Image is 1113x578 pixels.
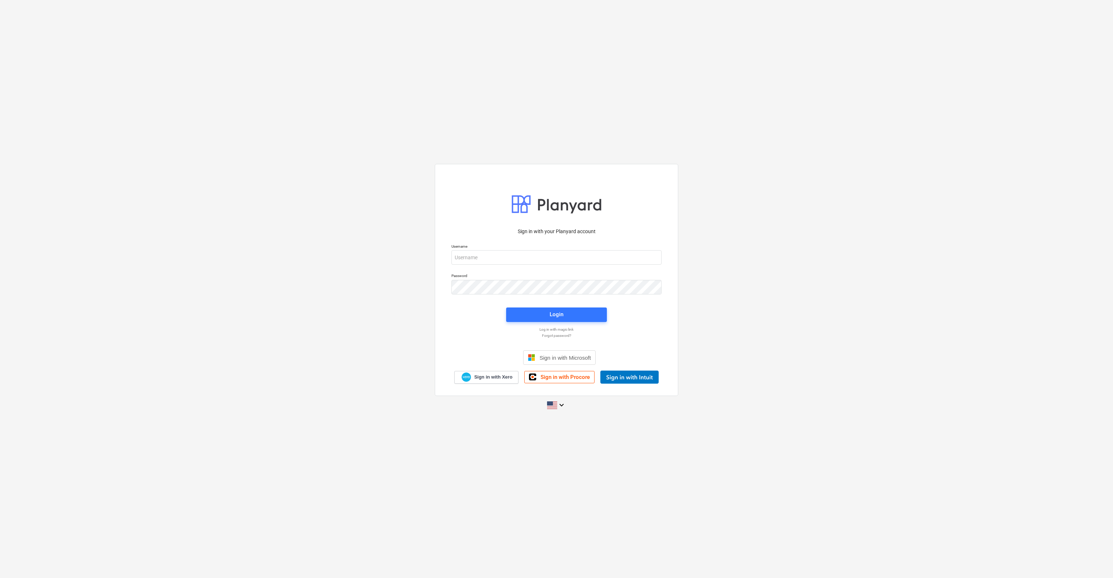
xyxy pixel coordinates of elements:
i: keyboard_arrow_down [557,401,566,409]
span: Sign in with Procore [541,374,590,380]
p: Sign in with your Planyard account [451,228,662,235]
a: Sign in with Procore [524,371,595,383]
a: Sign in with Xero [454,371,519,384]
span: Sign in with Xero [474,374,512,380]
button: Login [506,307,607,322]
a: Forgot password? [448,333,665,338]
input: Username [451,250,662,265]
a: Log in with magic link [448,327,665,332]
img: Microsoft logo [528,354,535,361]
p: Password [451,273,662,280]
img: Xero logo [462,372,471,382]
span: Sign in with Microsoft [539,355,591,361]
div: Login [550,310,563,319]
p: Username [451,244,662,250]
